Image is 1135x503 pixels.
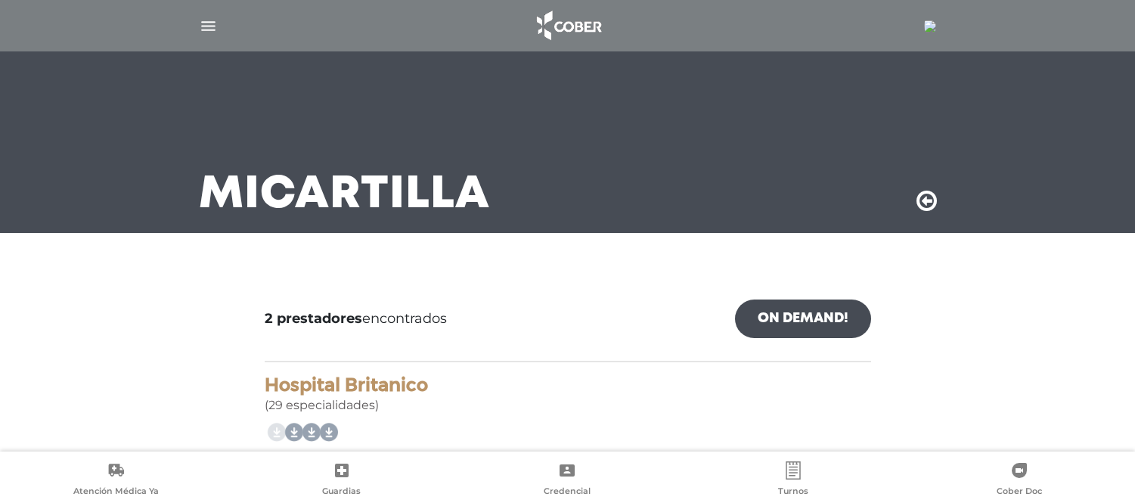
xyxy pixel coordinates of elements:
[199,17,218,36] img: Cober_menu-lines-white.svg
[529,8,608,44] img: logo_cober_home-white.png
[265,374,871,415] div: (29 especialidades)
[3,461,229,500] a: Atención Médica Ya
[778,486,808,499] span: Turnos
[735,300,871,338] a: On Demand!
[265,309,447,329] span: encontrados
[681,461,907,500] a: Turnos
[454,461,681,500] a: Credencial
[265,374,871,396] h4: Hospital Britanico
[199,175,490,215] h3: Mi Cartilla
[322,486,361,499] span: Guardias
[73,486,159,499] span: Atención Médica Ya
[544,486,591,499] span: Credencial
[906,461,1132,500] a: Cober Doc
[229,461,455,500] a: Guardias
[924,20,936,33] img: 24613
[265,310,362,327] b: 2 prestadores
[997,486,1042,499] span: Cober Doc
